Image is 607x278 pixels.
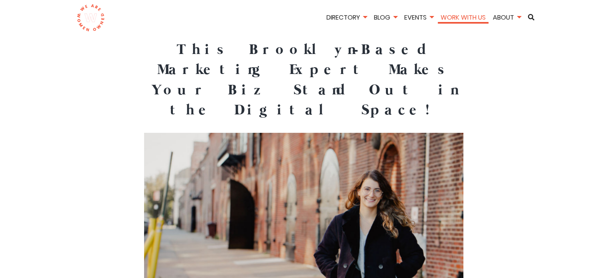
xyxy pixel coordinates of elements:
a: Work With Us [438,13,488,22]
li: About [490,12,524,24]
img: logo [77,4,105,32]
a: Search [525,14,537,20]
h1: This Brooklyn-Based Marketing Expert Makes Your Biz Stand Out in the Digital Space! [144,40,463,121]
li: Blog [371,12,400,24]
a: Directory [324,13,370,22]
li: Directory [324,12,370,24]
a: Events [401,13,436,22]
a: Blog [371,13,400,22]
li: Events [401,12,436,24]
a: About [490,13,524,22]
